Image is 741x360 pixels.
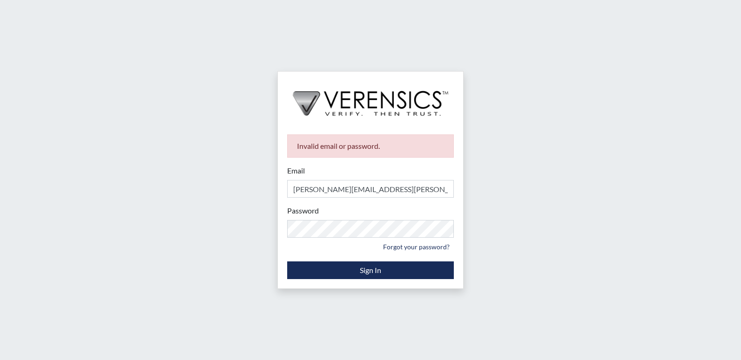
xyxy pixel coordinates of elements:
div: Invalid email or password. [287,134,454,158]
a: Forgot your password? [379,240,454,254]
input: Email [287,180,454,198]
button: Sign In [287,261,454,279]
img: logo-wide-black.2aad4157.png [278,72,463,126]
label: Email [287,165,305,176]
label: Password [287,205,319,216]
